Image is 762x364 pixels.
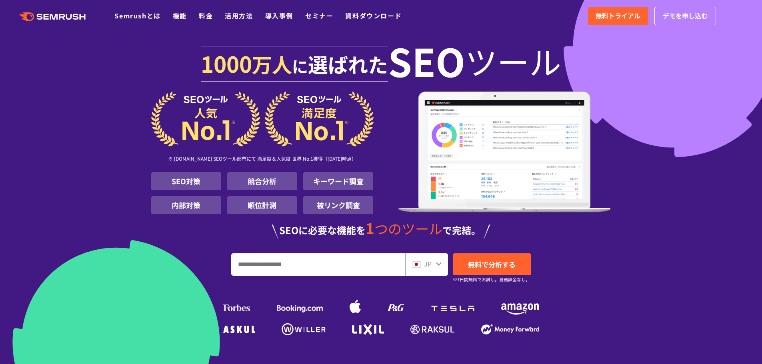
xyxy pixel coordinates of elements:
span: つのツール [374,219,442,238]
li: 被リンク調査 [303,196,373,214]
span: SEO [388,45,465,77]
li: キーワード調査 [303,172,373,190]
small: ※7日間無料でお試し。自動課金なし。 [453,276,530,283]
span: 選ばれた [308,50,388,78]
li: SEO対策 [151,172,221,190]
span: で完結。 [442,223,481,237]
a: 資料ダウンロード [345,11,402,20]
li: 内部対策 [151,196,221,214]
a: デモを申し込む [654,7,716,25]
a: 導入事例 [265,11,293,20]
a: 活用方法 [225,11,253,20]
a: 無料トライアル [588,7,648,25]
span: JP [424,259,432,269]
a: 無料で分析する [453,253,531,275]
div: SEOに必要な機能を [151,221,611,239]
a: 機能 [173,11,187,20]
a: セミナー [305,11,333,20]
span: に [292,54,308,78]
a: 料金 [199,11,213,20]
span: 1 [366,217,374,239]
span: ツール [465,45,561,77]
li: 順位計測 [227,196,297,214]
span: 1000 [201,47,252,79]
span: 万人 [252,50,292,78]
div: ※ [DOMAIN_NAME] SEOツール部門にて 満足度＆人気度 世界 No.1獲得（[DATE]時点） [151,147,374,172]
span: 無料トライアル [596,11,640,21]
span: デモを申し込む [663,11,708,21]
span: 無料で分析する [468,259,516,269]
input: URL、キーワードを入力してください [232,254,405,275]
a: Semrushとは [114,11,160,20]
li: 競合分析 [227,172,297,190]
